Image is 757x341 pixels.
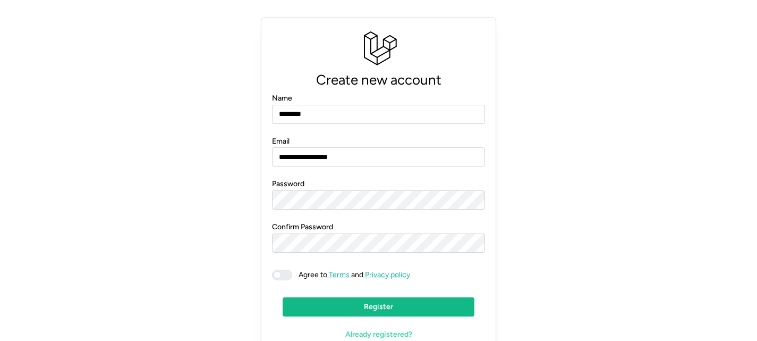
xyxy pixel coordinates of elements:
label: Password [272,178,304,190]
p: Create new account [272,69,485,92]
label: Name [272,93,292,104]
span: Register [364,298,393,316]
a: Privacy policy [363,270,410,279]
span: Agree to [299,270,327,279]
a: Terms [327,270,351,279]
button: Register [283,297,474,317]
label: Email [272,136,290,147]
span: and [292,270,410,280]
label: Confirm Password [272,221,333,233]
